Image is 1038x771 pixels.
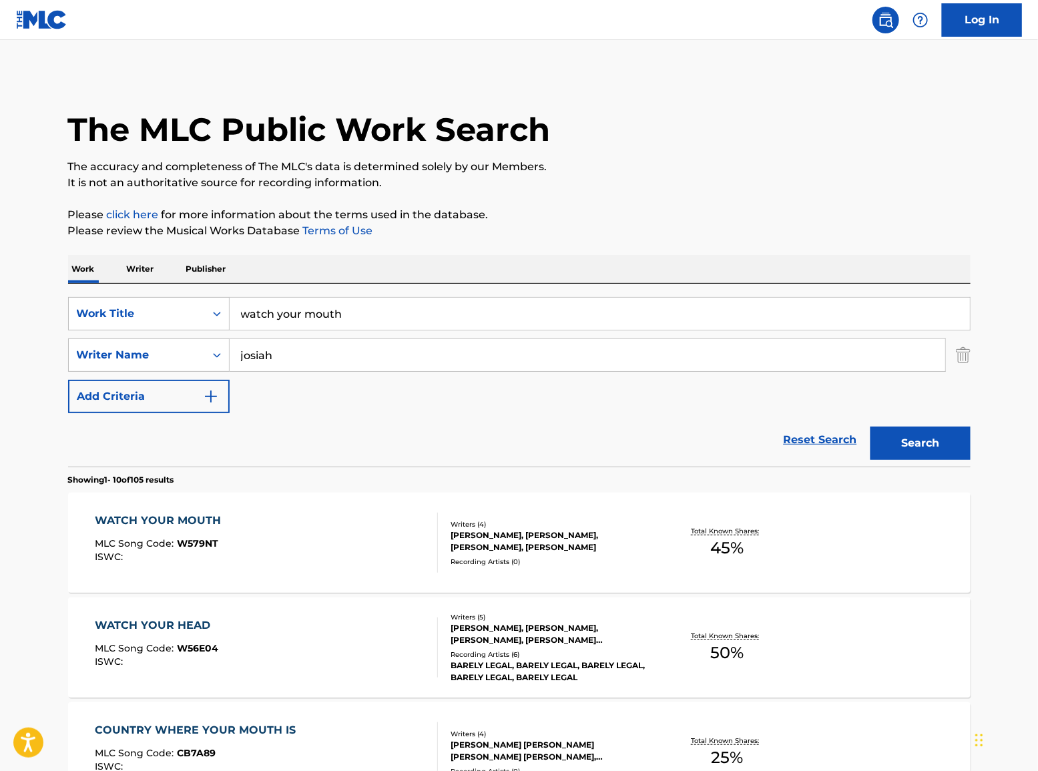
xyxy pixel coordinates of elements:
div: [PERSON_NAME], [PERSON_NAME], [PERSON_NAME], [PERSON_NAME] [451,529,652,553]
div: WATCH YOUR MOUTH [95,513,228,529]
a: WATCH YOUR MOUTHMLC Song Code:W579NTISWC:Writers (4)[PERSON_NAME], [PERSON_NAME], [PERSON_NAME], ... [68,493,971,593]
p: Total Known Shares: [692,631,763,641]
span: 45 % [710,536,744,560]
p: Showing 1 - 10 of 105 results [68,474,174,486]
div: WATCH YOUR HEAD [95,617,218,633]
div: Help [907,7,934,33]
div: [PERSON_NAME] [PERSON_NAME] [PERSON_NAME] [PERSON_NAME], [PERSON_NAME] [PERSON_NAME] [451,739,652,763]
div: BARELY LEGAL, BARELY LEGAL, BARELY LEGAL, BARELY LEGAL, BARELY LEGAL [451,660,652,684]
img: MLC Logo [16,10,67,29]
span: 25 % [711,746,743,770]
div: Work Title [77,306,197,322]
span: 50 % [710,641,744,665]
p: Please review the Musical Works Database [68,223,971,239]
a: WATCH YOUR HEADMLC Song Code:W56E04ISWC:Writers (5)[PERSON_NAME], [PERSON_NAME], [PERSON_NAME], [... [68,597,971,698]
img: Delete Criterion [956,338,971,372]
a: click here [107,208,159,221]
div: Writers ( 4 ) [451,519,652,529]
a: Log In [942,3,1022,37]
span: MLC Song Code : [95,747,177,759]
span: MLC Song Code : [95,642,177,654]
p: It is not an authoritative source for recording information. [68,175,971,191]
a: Reset Search [777,425,864,455]
p: The accuracy and completeness of The MLC's data is determined solely by our Members. [68,159,971,175]
h1: The MLC Public Work Search [68,109,551,150]
span: ISWC : [95,551,126,563]
span: ISWC : [95,656,126,668]
p: Publisher [182,255,230,283]
span: W579NT [177,537,218,549]
div: Recording Artists ( 0 ) [451,557,652,567]
div: Writers ( 4 ) [451,729,652,739]
button: Search [870,427,971,460]
p: Please for more information about the terms used in the database. [68,207,971,223]
img: help [913,12,929,28]
img: 9d2ae6d4665cec9f34b9.svg [203,389,219,405]
iframe: Chat Widget [971,707,1038,771]
span: CB7A89 [177,747,216,759]
div: Recording Artists ( 6 ) [451,650,652,660]
div: Writers ( 5 ) [451,612,652,622]
button: Add Criteria [68,380,230,413]
div: Drag [975,720,983,760]
div: [PERSON_NAME], [PERSON_NAME], [PERSON_NAME], [PERSON_NAME] [PERSON_NAME], [PERSON_NAME] [451,622,652,646]
a: Public Search [872,7,899,33]
div: Writer Name [77,347,197,363]
a: Terms of Use [300,224,373,237]
span: W56E04 [177,642,218,654]
p: Writer [123,255,158,283]
div: COUNTRY WHERE YOUR MOUTH IS [95,722,302,738]
span: MLC Song Code : [95,537,177,549]
p: Total Known Shares: [692,736,763,746]
form: Search Form [68,297,971,467]
p: Total Known Shares: [692,526,763,536]
img: search [878,12,894,28]
p: Work [68,255,99,283]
